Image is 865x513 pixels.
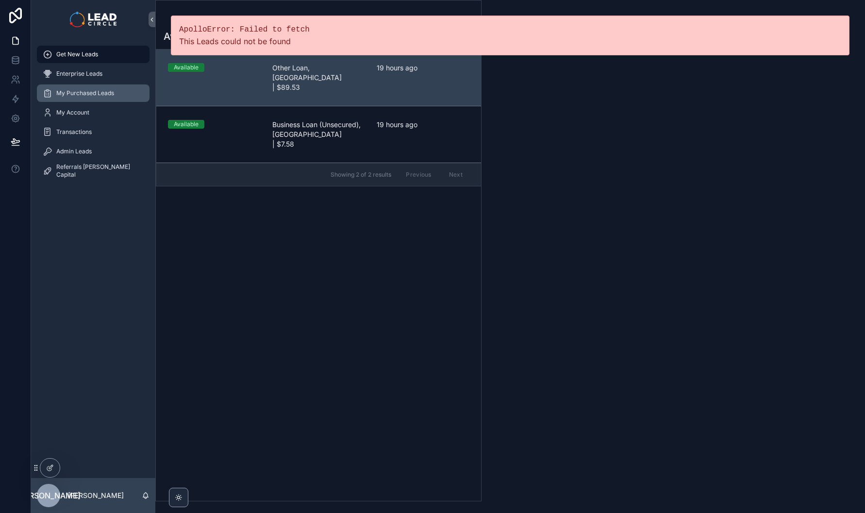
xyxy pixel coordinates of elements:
span: Referrals [PERSON_NAME] Capital [56,163,140,179]
span: Showing 2 of 2 results [331,171,391,179]
div: Available [174,120,199,129]
a: Enterprise Leads [37,65,150,83]
a: Admin Leads [37,143,150,160]
img: App logo [70,12,116,27]
span: Admin Leads [56,148,92,155]
div: scrollable content [31,39,155,192]
a: My Account [37,104,150,121]
span: Enterprise Leads [56,70,102,78]
a: Transactions [37,123,150,141]
span: Business Loan (Unsecured), [GEOGRAPHIC_DATA] | $7.58 [272,120,365,149]
span: 19 hours ago [377,120,469,130]
pre: ApolloError: Failed to fetch [179,24,841,35]
a: My Purchased Leads [37,84,150,102]
p: [PERSON_NAME] [68,491,124,500]
span: Other Loan, [GEOGRAPHIC_DATA] | $89.53 [272,63,365,92]
span: My Account [56,109,89,116]
a: Get New Leads [37,46,150,63]
a: AvailableBusiness Loan (Unsecured), [GEOGRAPHIC_DATA] | $7.5819 hours ago [156,106,481,163]
span: Transactions [56,128,92,136]
span: My Purchased Leads [56,89,114,97]
a: Referrals [PERSON_NAME] Capital [37,162,150,180]
a: AvailableOther Loan, [GEOGRAPHIC_DATA] | $89.5319 hours ago [156,50,481,106]
span: Get New Leads [56,50,98,58]
span: [PERSON_NAME] [17,490,81,501]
